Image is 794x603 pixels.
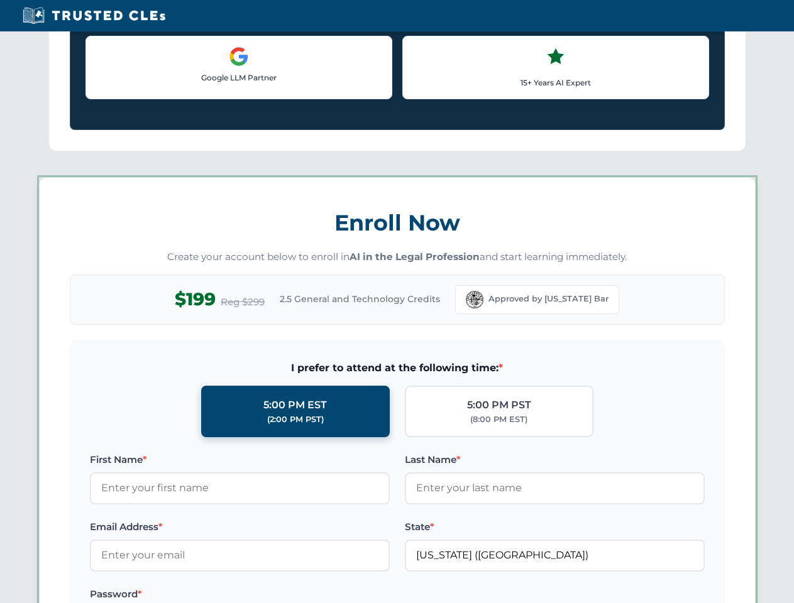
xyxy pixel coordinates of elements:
div: 5:00 PM EST [263,397,327,413]
img: Florida Bar [466,291,483,308]
p: Google LLM Partner [96,72,382,84]
h3: Enroll Now [70,203,725,242]
input: Enter your email [90,540,390,571]
input: Enter your last name [405,472,705,504]
p: 15+ Years AI Expert [413,77,698,89]
img: Google [229,46,249,67]
input: Florida (FL) [405,540,705,571]
p: Create your account below to enroll in and start learning immediately. [70,250,725,264]
input: Enter your first name [90,472,390,504]
span: 2.5 General and Technology Credits [280,292,440,306]
div: 5:00 PM PST [467,397,531,413]
div: (8:00 PM EST) [470,413,527,426]
label: First Name [90,452,390,467]
span: $199 [175,285,216,313]
label: Password [90,587,390,602]
label: Email Address [90,519,390,535]
label: State [405,519,705,535]
div: (2:00 PM PST) [267,413,324,426]
span: Approved by [US_STATE] Bar [488,293,609,305]
span: Reg $299 [221,295,265,310]
span: I prefer to attend at the following time: [90,360,705,376]
strong: AI in the Legal Profession [350,251,480,263]
label: Last Name [405,452,705,467]
img: Trusted CLEs [19,6,169,25]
